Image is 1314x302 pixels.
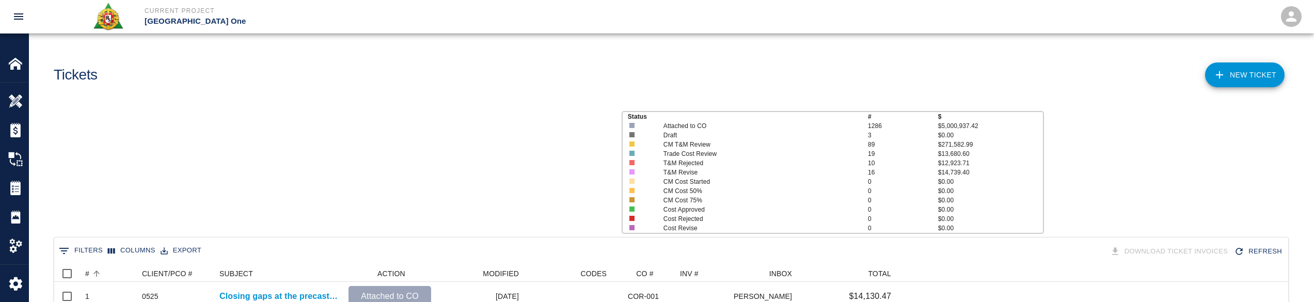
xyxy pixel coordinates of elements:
button: Sort [89,266,104,281]
p: $0.00 [938,186,1043,196]
h1: Tickets [54,67,98,84]
div: MODIFIED [436,265,524,282]
p: $0.00 [938,131,1043,140]
div: CODES [580,265,607,282]
p: Current Project [145,6,713,15]
div: COR-001 [628,291,659,301]
div: CO # [612,265,675,282]
button: Refresh [1232,243,1286,261]
p: CM Cost Started [663,177,847,186]
div: 1 [85,291,89,301]
div: Tickets download in groups of 15 [1108,243,1232,261]
button: Export [158,243,204,259]
div: INBOX [734,265,797,282]
p: 0 [868,177,938,186]
div: INV # [680,265,699,282]
p: Status [628,112,868,121]
div: 0525 [142,291,159,301]
p: $0.00 [938,205,1043,214]
p: Cost Rejected [663,214,847,224]
div: SUBJECT [219,265,253,282]
div: MODIFIED [483,265,519,282]
p: $0.00 [938,224,1043,233]
div: TOTAL [797,265,896,282]
div: TOTAL [868,265,891,282]
p: 89 [868,140,938,149]
p: T&M Rejected [663,158,847,168]
div: # [85,265,89,282]
div: Refresh the list [1232,243,1286,261]
p: [GEOGRAPHIC_DATA] One [145,15,713,27]
p: 0 [868,186,938,196]
p: Cost Revise [663,224,847,233]
button: Show filters [56,243,105,259]
p: $5,000,937.42 [938,121,1043,131]
p: CM T&M Review [663,140,847,149]
p: $12,923.71 [938,158,1043,168]
p: 19 [868,149,938,158]
p: 0 [868,196,938,205]
p: 0 [868,205,938,214]
a: NEW TICKET [1205,62,1285,87]
p: CM Cost 75% [663,196,847,205]
button: Select columns [105,243,158,259]
p: $14,739.40 [938,168,1043,177]
p: # [868,112,938,121]
div: ACTION [377,265,405,282]
p: 10 [868,158,938,168]
div: SUBJECT [214,265,343,282]
img: Roger & Sons Concrete [92,2,124,31]
p: $ [938,112,1043,121]
p: $13,680.60 [938,149,1043,158]
div: CLIENT/PCO # [137,265,214,282]
div: ACTION [343,265,436,282]
p: Draft [663,131,847,140]
button: open drawer [6,4,31,29]
p: 0 [868,214,938,224]
p: $0.00 [938,214,1043,224]
div: # [80,265,137,282]
p: Cost Approved [663,205,847,214]
p: 16 [868,168,938,177]
p: 0 [868,224,938,233]
p: $0.00 [938,196,1043,205]
div: CLIENT/PCO # [142,265,193,282]
div: CO # [636,265,653,282]
p: T&M Revise [663,168,847,177]
p: 1286 [868,121,938,131]
div: CODES [524,265,612,282]
p: $271,582.99 [938,140,1043,149]
p: Attached to CO [663,121,847,131]
div: INV # [675,265,734,282]
div: INBOX [769,265,792,282]
p: 3 [868,131,938,140]
p: Trade Cost Review [663,149,847,158]
p: $0.00 [938,177,1043,186]
p: CM Cost 50% [663,186,847,196]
